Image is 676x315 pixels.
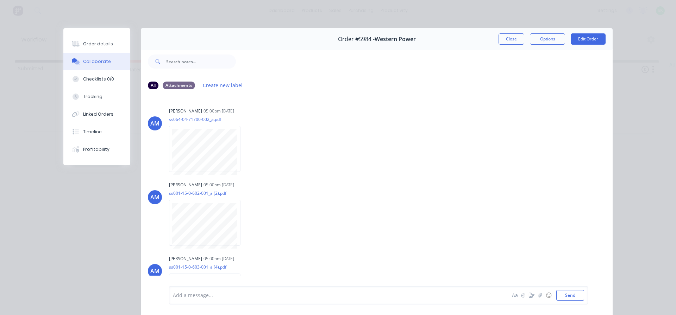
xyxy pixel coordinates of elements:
div: Checklists 0/0 [83,76,114,82]
button: @ [519,291,527,300]
div: Attachments [163,82,195,89]
p: ss001-15-0-603-001_a (4).pdf [169,264,248,270]
span: Order #5984 - [338,36,375,43]
button: Send [556,290,584,301]
div: Tracking [83,94,102,100]
button: Order details [63,35,130,53]
button: Aa [511,291,519,300]
button: Timeline [63,123,130,141]
div: Linked Orders [83,111,113,117]
button: Edit Order [571,33,606,45]
div: 05:00pm [DATE] [204,108,234,114]
button: Profitability [63,141,130,158]
span: Western Power [375,36,416,43]
div: Order details [83,41,113,47]
div: [PERSON_NAME] [169,182,202,188]
div: AM [150,193,159,201]
div: Profitability [83,146,109,153]
button: Close [499,33,524,45]
p: ss001-15-0-602-001_a (2).pdf [169,190,248,196]
button: Checklists 0/0 [63,70,130,88]
input: Search notes... [166,54,236,69]
div: 05:00pm [DATE] [204,182,234,188]
button: Options [530,33,565,45]
div: Collaborate [83,58,111,65]
div: AM [150,119,159,128]
div: [PERSON_NAME] [169,256,202,262]
div: All [148,82,158,89]
div: Timeline [83,129,102,135]
button: Collaborate [63,53,130,70]
button: ☺ [544,291,553,300]
div: AM [150,267,159,275]
div: [PERSON_NAME] [169,108,202,114]
p: ss064-04-71700-002_a.pdf [169,116,248,122]
button: Tracking [63,88,130,105]
div: 05:00pm [DATE] [204,256,234,262]
button: Linked Orders [63,105,130,123]
button: Create new label [199,81,246,90]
